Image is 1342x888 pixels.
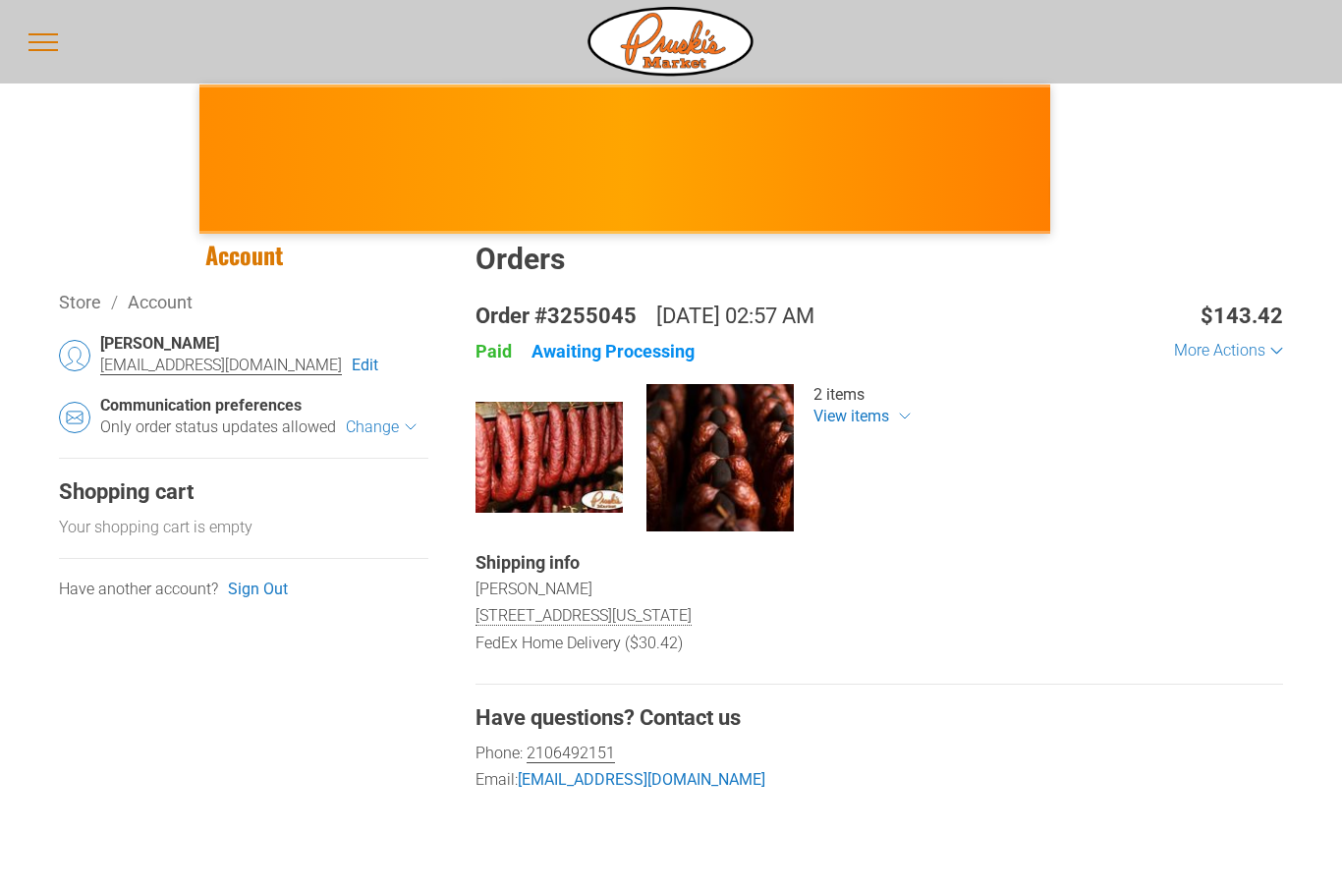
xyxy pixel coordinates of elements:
[100,396,428,416] div: Communication preferences
[59,240,428,270] h1: Account
[656,303,814,331] div: [DATE] 02:57 AM
[100,416,336,438] div: Only order status updates allowed
[59,478,428,507] div: Shopping cart
[475,340,512,362] div: Paid
[101,292,128,312] span: /
[1201,303,1283,331] div: $143.42
[59,579,218,600] div: Have another account?
[128,292,193,312] a: Account
[18,17,69,68] button: menu
[475,240,1283,278] div: Orders
[531,340,695,362] div: Awaiting Processing
[518,770,765,789] a: [EMAIL_ADDRESS][DOMAIN_NAME]
[352,355,378,376] a: Edit
[228,579,288,600] a: Sign Out
[475,769,1283,791] div: Email:
[59,517,252,538] div: Your shopping cart is empty
[475,579,1283,600] div: [PERSON_NAME]
[475,704,1283,733] div: Have questions? Contact us
[1174,341,1271,360] div: More Actions
[475,551,1283,574] div: Shipping info
[59,290,428,314] div: Breadcrumbs
[100,334,428,355] div: [PERSON_NAME]
[59,292,101,312] a: Store
[475,303,637,331] div: Order #3255045
[475,633,1283,654] div: FedEx Home Delivery ($30.42)
[475,743,1283,764] div: Phone:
